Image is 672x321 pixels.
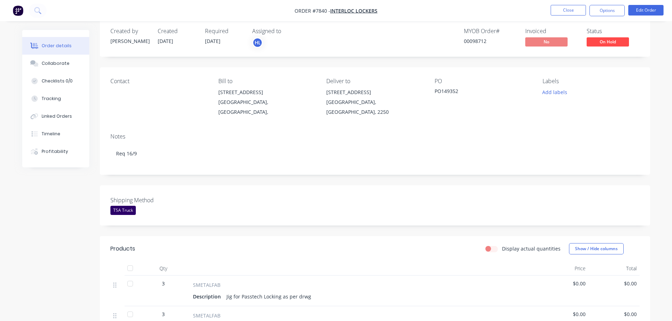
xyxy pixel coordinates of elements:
div: Invoiced [525,28,578,35]
div: Description [193,291,224,302]
span: [DATE] [205,38,220,44]
button: Checklists 0/0 [22,72,89,90]
span: $0.00 [540,280,586,287]
div: Assigned to [252,28,323,35]
div: [STREET_ADDRESS][GEOGRAPHIC_DATA], [GEOGRAPHIC_DATA], 2250 [326,87,423,117]
span: 3 [162,310,165,318]
div: [GEOGRAPHIC_DATA], [GEOGRAPHIC_DATA], 2250 [326,97,423,117]
button: Close [551,5,586,16]
div: Qty [142,261,184,276]
div: Linked Orders [42,113,72,119]
button: HL [252,37,263,48]
span: $0.00 [540,310,586,318]
div: Collaborate [42,60,69,67]
button: Add labels [539,87,571,97]
div: Notes [110,133,640,140]
a: Interloc Lockers [330,7,377,14]
div: Total [588,261,640,276]
div: Profitability [42,148,68,155]
div: TSA Truck [110,206,136,215]
label: Shipping Method [110,196,199,204]
button: Profitability [22,143,89,160]
div: Bill to [218,78,315,85]
div: Jig for Passtech Locking as per drwg [224,291,314,302]
div: Checklists 0/0 [42,78,73,84]
div: [GEOGRAPHIC_DATA], [GEOGRAPHIC_DATA], [218,97,315,117]
button: Edit Order [628,5,664,16]
span: Order #7840 - [295,7,330,14]
button: Show / Hide columns [569,243,624,254]
div: Contact [110,78,207,85]
div: Tracking [42,95,61,102]
button: On Hold [587,37,629,48]
div: [STREET_ADDRESS] [218,87,315,97]
div: Price [537,261,588,276]
div: Labels [543,78,639,85]
div: Req 16/9 [110,143,640,164]
span: $0.00 [591,310,637,318]
div: MYOB Order # [464,28,517,35]
div: [PERSON_NAME] [110,37,149,45]
div: Created [158,28,196,35]
div: Deliver to [326,78,423,85]
div: Timeline [42,131,60,137]
div: [STREET_ADDRESS] [326,87,423,97]
label: Display actual quantities [502,245,561,252]
button: Options [589,5,625,16]
span: On Hold [587,37,629,46]
span: SMETALFAB [193,281,220,289]
span: $0.00 [591,280,637,287]
div: Created by [110,28,149,35]
button: Tracking [22,90,89,107]
div: Status [587,28,640,35]
div: Order details [42,43,72,49]
button: Order details [22,37,89,55]
button: Linked Orders [22,107,89,125]
div: Products [110,245,135,253]
div: [STREET_ADDRESS][GEOGRAPHIC_DATA], [GEOGRAPHIC_DATA], [218,87,315,117]
span: No [525,37,568,46]
div: Required [205,28,244,35]
button: Timeline [22,125,89,143]
div: PO [435,78,531,85]
button: Collaborate [22,55,89,72]
span: 3 [162,280,165,287]
div: PO149352 [435,87,523,97]
span: SMETALFAB [193,312,220,319]
img: Factory [13,5,23,16]
span: [DATE] [158,38,173,44]
div: 00098712 [464,37,517,45]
